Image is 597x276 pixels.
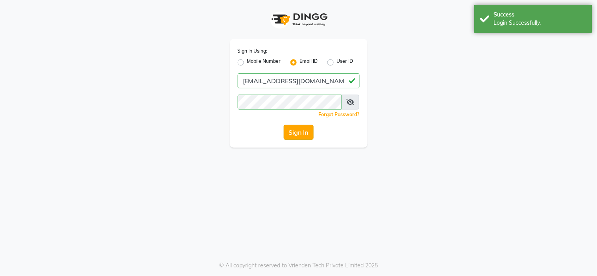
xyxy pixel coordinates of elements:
label: User ID [337,58,353,67]
button: Sign In [284,125,314,140]
input: Username [238,95,342,110]
img: logo1.svg [267,8,330,31]
a: Forgot Password? [319,111,360,117]
label: Mobile Number [247,58,281,67]
label: Sign In Using: [238,48,268,55]
div: Login Successfully. [494,19,586,27]
input: Username [238,73,360,88]
label: Email ID [300,58,318,67]
div: Success [494,11,586,19]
